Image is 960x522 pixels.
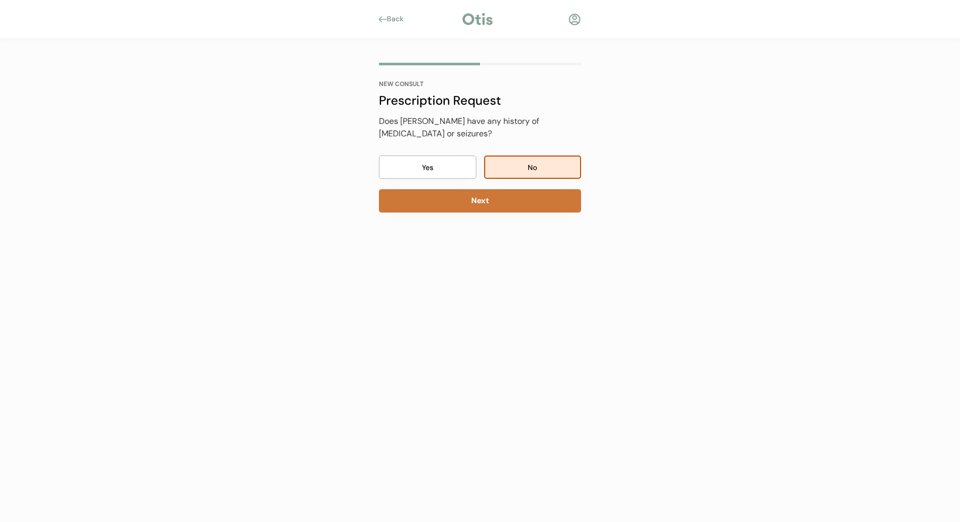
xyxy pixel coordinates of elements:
[379,156,476,179] button: Yes
[387,14,410,24] div: Back
[379,115,581,140] div: Does [PERSON_NAME] have any history of [MEDICAL_DATA] or seizures?
[379,91,581,110] div: Prescription Request
[484,156,582,179] button: No
[379,189,581,213] button: Next
[379,81,581,87] div: NEW CONSULT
